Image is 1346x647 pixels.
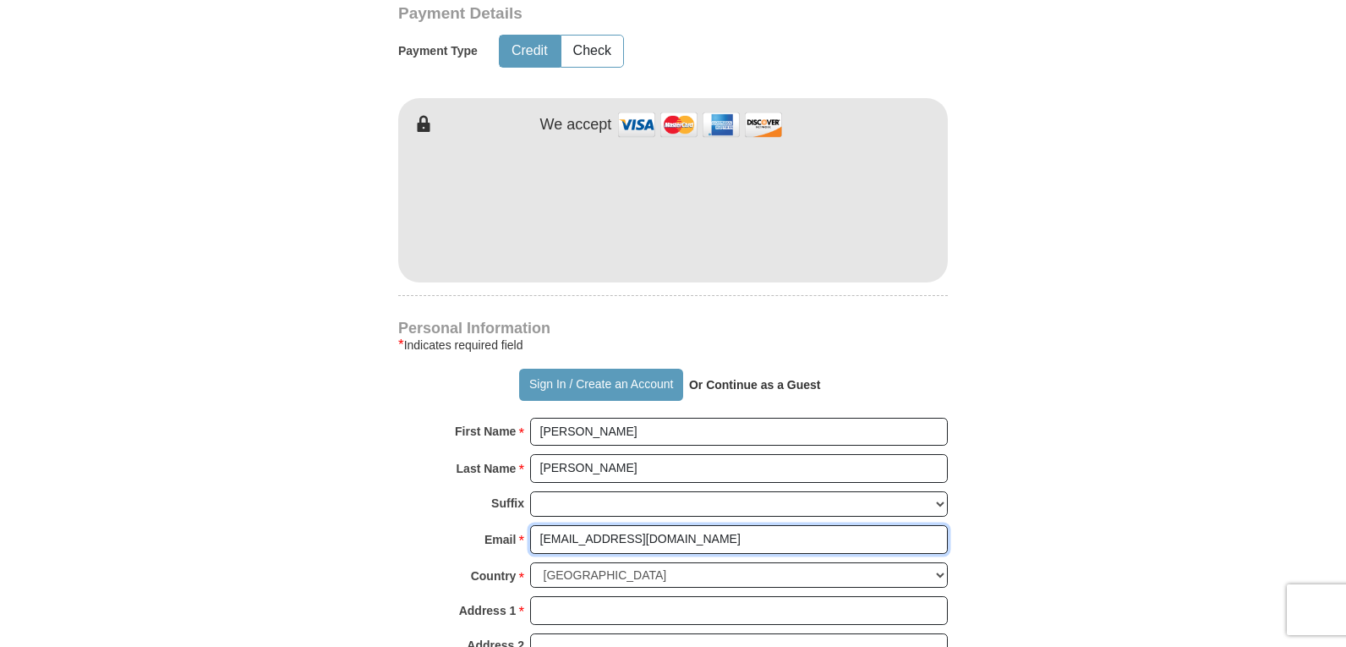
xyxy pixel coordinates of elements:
[398,44,478,58] h5: Payment Type
[689,378,821,392] strong: Or Continue as a Guest
[616,107,785,143] img: credit cards accepted
[491,491,524,515] strong: Suffix
[398,321,948,335] h4: Personal Information
[471,564,517,588] strong: Country
[561,36,623,67] button: Check
[484,528,516,551] strong: Email
[540,116,612,134] h4: We accept
[500,36,560,67] button: Credit
[459,599,517,622] strong: Address 1
[398,335,948,355] div: Indicates required field
[519,369,682,401] button: Sign In / Create an Account
[398,4,829,24] h3: Payment Details
[457,457,517,480] strong: Last Name
[455,419,516,443] strong: First Name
